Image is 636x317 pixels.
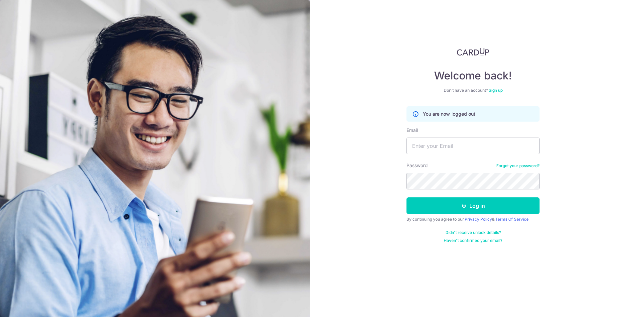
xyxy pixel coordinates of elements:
[489,88,503,93] a: Sign up
[445,230,501,235] a: Didn't receive unlock details?
[406,127,418,134] label: Email
[457,48,489,56] img: CardUp Logo
[495,217,529,222] a: Terms Of Service
[406,197,540,214] button: Log in
[406,138,540,154] input: Enter your Email
[406,217,540,222] div: By continuing you agree to our &
[444,238,502,243] a: Haven't confirmed your email?
[423,111,475,117] p: You are now logged out
[496,163,540,168] a: Forgot your password?
[406,88,540,93] div: Don’t have an account?
[406,162,428,169] label: Password
[465,217,492,222] a: Privacy Policy
[406,69,540,82] h4: Welcome back!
